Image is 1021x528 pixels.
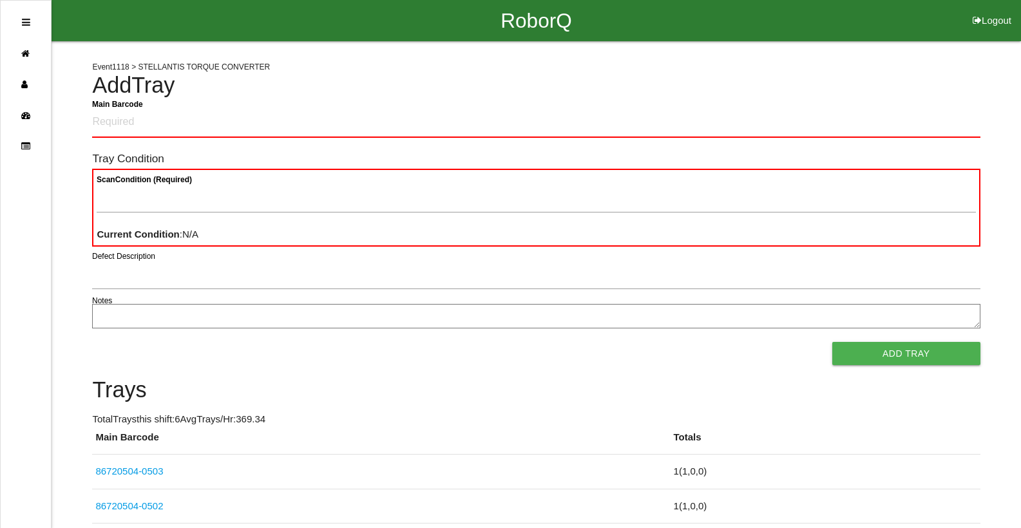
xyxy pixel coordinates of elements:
[92,62,270,71] span: Event 1118 > STELLANTIS TORQUE CONVERTER
[92,295,112,306] label: Notes
[92,250,155,262] label: Defect Description
[92,430,670,455] th: Main Barcode
[92,73,980,98] h4: Add Tray
[97,229,179,240] b: Current Condition
[92,108,980,138] input: Required
[22,7,30,38] div: Open
[92,412,980,427] p: Total Trays this shift: 6 Avg Trays /Hr: 369.34
[95,466,163,476] a: 86720504-0503
[671,430,980,455] th: Totals
[92,378,980,402] h4: Trays
[92,99,143,108] b: Main Barcode
[97,229,198,240] span: : N/A
[97,175,192,184] b: Scan Condition (Required)
[832,342,980,365] button: Add Tray
[92,153,980,165] h6: Tray Condition
[95,500,163,511] a: 86720504-0502
[671,455,980,489] td: 1 ( 1 , 0 , 0 )
[671,489,980,523] td: 1 ( 1 , 0 , 0 )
